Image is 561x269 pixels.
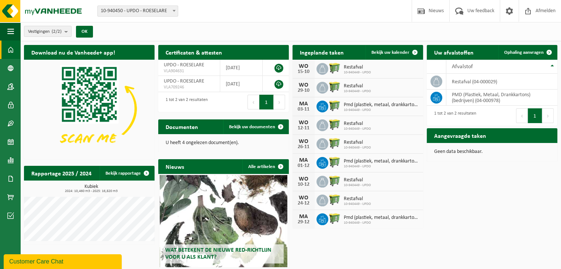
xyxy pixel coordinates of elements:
div: WO [296,139,311,144]
div: 24-12 [296,201,311,206]
td: [DATE] [220,60,263,76]
a: Bekijk rapportage [100,166,154,181]
td: PMD (Plastiek, Metaal, Drankkartons) (bedrijven) (04-000978) [446,90,557,106]
div: MA [296,157,311,163]
td: [DATE] [220,76,263,92]
h2: Certificaten & attesten [158,45,229,59]
div: WO [296,82,311,88]
a: Alle artikelen [242,159,288,174]
img: WB-0660-HPE-GN-50 [328,175,341,187]
span: Restafval [344,177,371,183]
div: 03-11 [296,107,311,112]
span: Restafval [344,196,371,202]
span: VLA904631 [164,68,214,74]
div: WO [296,176,311,182]
span: Afvalstof [452,64,473,70]
span: Restafval [344,64,371,70]
span: 10-940449 - UPDO [344,202,371,206]
button: Next [542,108,554,123]
span: Ophaling aanvragen [504,50,544,55]
span: Pmd (plastiek, metaal, drankkartons) (bedrijven) [344,158,419,164]
div: 10-12 [296,182,311,187]
iframe: chat widget [4,253,123,269]
span: Bekijk uw kalender [371,50,409,55]
p: U heeft 4 ongelezen document(en). [166,140,281,146]
button: Previous [247,95,259,109]
div: 1 tot 2 van 2 resultaten [430,108,476,124]
h2: Documenten [158,119,205,134]
span: 10-940450 - UPDO - ROESELARE [98,6,178,16]
div: 12-11 [296,126,311,131]
h2: Aangevraagde taken [427,128,494,143]
div: 29-12 [296,220,311,225]
span: UPDO - ROESELARE [164,78,204,84]
span: Wat betekent de nieuwe RED-richtlijn voor u als klant? [165,247,271,260]
span: 2024: 10,460 m3 - 2025: 16,820 m3 [28,189,155,193]
span: Vestigingen [28,26,62,37]
h2: Uw afvalstoffen [427,45,481,59]
span: 10-940449 - UPDO [344,70,371,75]
img: WB-0660-HPE-GN-50 [328,156,341,168]
count: (2/2) [52,29,62,34]
span: Pmd (plastiek, metaal, drankkartons) (bedrijven) [344,102,419,108]
span: Restafval [344,83,371,89]
span: Restafval [344,140,371,146]
span: 10-940449 - UPDO [344,164,419,169]
div: WO [296,63,311,69]
div: 29-10 [296,88,311,93]
p: Geen data beschikbaar. [434,149,550,154]
a: Wat betekent de nieuwe RED-richtlijn voor u als klant? [160,175,288,267]
img: WB-0660-HPE-GN-50 [328,62,341,74]
img: WB-0660-HPE-GN-50 [328,193,341,206]
img: WB-0660-HPE-GN-50 [328,118,341,131]
a: Bekijk uw kalender [366,45,422,60]
img: WB-0660-HPE-GN-50 [328,212,341,225]
span: 10-940450 - UPDO - ROESELARE [97,6,178,17]
a: Bekijk uw documenten [223,119,288,134]
span: 10-940449 - UPDO [344,127,371,131]
h2: Download nu de Vanheede+ app! [24,45,122,59]
h2: Nieuws [158,159,191,174]
span: 10-940449 - UPDO [344,221,419,225]
td: restafval (04-000029) [446,74,557,90]
span: 10-940449 - UPDO [344,146,371,150]
span: 10-940449 - UPDO [344,89,371,94]
div: MA [296,101,311,107]
div: MA [296,214,311,220]
div: 1 tot 2 van 2 resultaten [162,94,208,110]
h2: Rapportage 2025 / 2024 [24,166,99,180]
img: WB-0660-HPE-GN-50 [328,137,341,150]
span: 10-940449 - UPDO [344,108,419,112]
button: 1 [259,95,274,109]
span: VLA709246 [164,84,214,90]
img: WB-0660-HPE-GN-50 [328,99,341,112]
span: 10-940449 - UPDO [344,183,371,188]
span: Bekijk uw documenten [229,125,275,129]
button: OK [76,26,93,38]
div: WO [296,195,311,201]
button: Next [274,95,285,109]
button: 1 [528,108,542,123]
div: 15-10 [296,69,311,74]
span: UPDO - ROESELARE [164,62,204,68]
img: WB-0660-HPE-GN-50 [328,81,341,93]
img: Download de VHEPlus App [24,60,155,158]
div: 01-12 [296,163,311,168]
h2: Ingeplande taken [292,45,351,59]
h3: Kubiek [28,184,155,193]
div: WO [296,120,311,126]
span: Pmd (plastiek, metaal, drankkartons) (bedrijven) [344,215,419,221]
div: 26-11 [296,144,311,150]
a: Ophaling aanvragen [498,45,557,60]
span: Restafval [344,121,371,127]
button: Previous [516,108,528,123]
button: Vestigingen(2/2) [24,26,72,37]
